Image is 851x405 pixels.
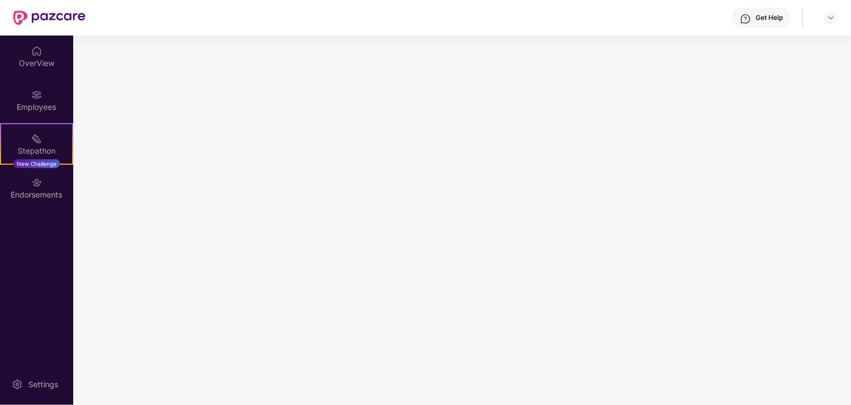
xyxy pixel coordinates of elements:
[31,89,42,100] img: svg+xml;base64,PHN2ZyBpZD0iRW1wbG95ZWVzIiB4bWxucz0iaHR0cDovL3d3dy53My5vcmcvMjAwMC9zdmciIHdpZHRoPS...
[756,13,783,22] div: Get Help
[12,379,23,390] img: svg+xml;base64,PHN2ZyBpZD0iU2V0dGluZy0yMHgyMCIgeG1sbnM9Imh0dHA6Ly93d3cudzMub3JnLzIwMDAvc3ZnIiB3aW...
[1,145,72,156] div: Stepathon
[31,133,42,144] img: svg+xml;base64,PHN2ZyB4bWxucz0iaHR0cDovL3d3dy53My5vcmcvMjAwMC9zdmciIHdpZHRoPSIyMSIgaGVpZ2h0PSIyMC...
[13,159,60,168] div: New Challenge
[740,13,751,24] img: svg+xml;base64,PHN2ZyBpZD0iSGVscC0zMngzMiIgeG1sbnM9Imh0dHA6Ly93d3cudzMub3JnLzIwMDAvc3ZnIiB3aWR0aD...
[827,13,835,22] img: svg+xml;base64,PHN2ZyBpZD0iRHJvcGRvd24tMzJ4MzIiIHhtbG5zPSJodHRwOi8vd3d3LnczLm9yZy8yMDAwL3N2ZyIgd2...
[25,379,62,390] div: Settings
[13,11,85,25] img: New Pazcare Logo
[31,177,42,188] img: svg+xml;base64,PHN2ZyBpZD0iRW5kb3JzZW1lbnRzIiB4bWxucz0iaHR0cDovL3d3dy53My5vcmcvMjAwMC9zdmciIHdpZH...
[31,45,42,57] img: svg+xml;base64,PHN2ZyBpZD0iSG9tZSIgeG1sbnM9Imh0dHA6Ly93d3cudzMub3JnLzIwMDAvc3ZnIiB3aWR0aD0iMjAiIG...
